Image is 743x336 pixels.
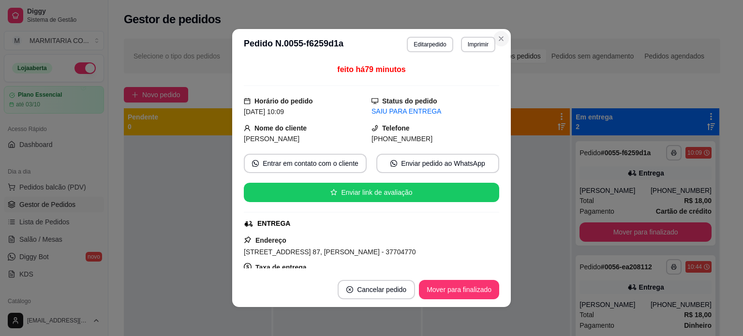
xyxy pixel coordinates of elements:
[461,37,495,52] button: Imprimir
[337,65,405,73] span: feito há 79 minutos
[346,286,353,293] span: close-circle
[338,280,415,299] button: close-circleCancelar pedido
[376,154,499,173] button: whats-appEnviar pedido ao WhatsApp
[244,263,252,271] span: dollar
[255,236,286,244] strong: Endereço
[371,98,378,104] span: desktop
[382,124,410,132] strong: Telefone
[371,125,378,131] span: phone
[254,97,313,105] strong: Horário do pedido
[371,135,432,143] span: [PHONE_NUMBER]
[330,189,337,196] span: star
[419,280,499,299] button: Mover para finalizado
[244,248,416,256] span: [STREET_ADDRESS] 87, [PERSON_NAME] - 37704770
[390,160,397,167] span: whats-app
[244,135,299,143] span: [PERSON_NAME]
[244,154,367,173] button: whats-appEntrar em contato com o cliente
[493,31,509,46] button: Close
[371,106,499,117] div: SAIU PARA ENTREGA
[382,97,437,105] strong: Status do pedido
[254,124,307,132] strong: Nome do cliente
[244,108,284,116] span: [DATE] 10:09
[244,98,251,104] span: calendar
[252,160,259,167] span: whats-app
[255,263,307,271] strong: Taxa de entrega
[244,125,251,131] span: user
[244,183,499,202] button: starEnviar link de avaliação
[407,37,453,52] button: Editarpedido
[244,236,252,244] span: pushpin
[244,37,343,52] h3: Pedido N. 0055-f6259d1a
[257,219,290,229] div: ENTREGA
